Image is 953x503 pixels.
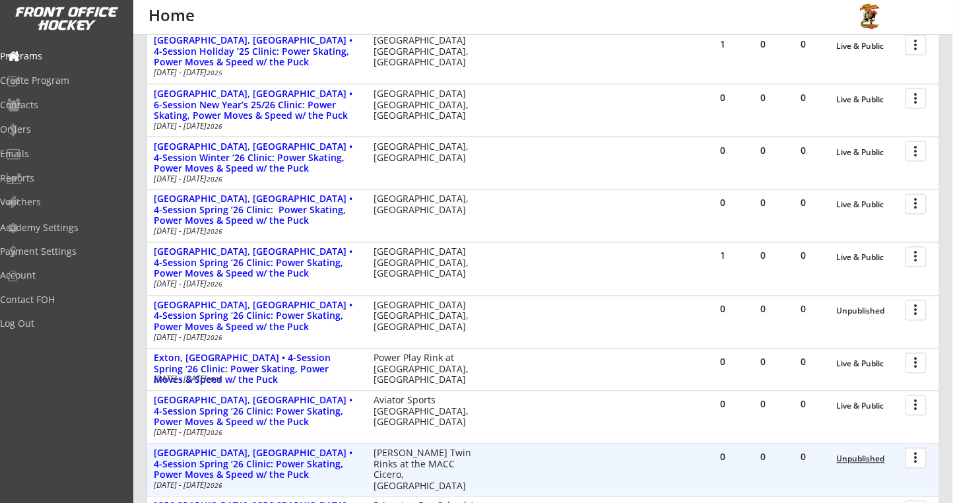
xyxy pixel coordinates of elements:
button: more_vert [905,35,927,55]
div: [GEOGRAPHIC_DATA], [GEOGRAPHIC_DATA] [374,141,477,164]
div: Exton, [GEOGRAPHIC_DATA] • 4-Session Spring ‘26 Clinic: Power Skating, Power Moves & Speed w/ the... [154,353,360,386]
div: 0 [703,146,742,155]
div: [GEOGRAPHIC_DATA] [GEOGRAPHIC_DATA], [GEOGRAPHIC_DATA] [374,247,477,280]
div: 0 [783,400,823,409]
div: Live & Public [837,148,899,157]
div: [GEOGRAPHIC_DATA], [GEOGRAPHIC_DATA] • 4-Session Winter ‘26 Clinic: Power Skating, Power Moves & ... [154,141,360,174]
div: [DATE] - [DATE] [154,376,356,384]
div: 0 [743,453,783,462]
div: 0 [783,93,823,102]
div: [GEOGRAPHIC_DATA] [GEOGRAPHIC_DATA], [GEOGRAPHIC_DATA] [374,35,477,68]
div: 0 [703,400,742,409]
div: Live & Public [837,95,899,104]
div: 0 [743,400,783,409]
div: 0 [743,146,783,155]
div: [DATE] - [DATE] [154,175,356,183]
div: 0 [783,305,823,314]
em: 2026 [207,481,222,490]
div: Live & Public [837,201,899,210]
div: [GEOGRAPHIC_DATA], [GEOGRAPHIC_DATA] • 4-Session Spring ’26 Clinic: Power Skating, Power Moves & ... [154,194,360,227]
div: [GEOGRAPHIC_DATA], [GEOGRAPHIC_DATA] • 4-Session Spring ‘26 Clinic: Power Skating, Power Moves & ... [154,448,360,481]
div: [DATE] - [DATE] [154,69,356,77]
button: more_vert [905,448,927,469]
div: [DATE] - [DATE] [154,482,356,490]
div: [DATE] - [DATE] [154,228,356,236]
div: Live & Public [837,360,899,369]
div: [GEOGRAPHIC_DATA], [GEOGRAPHIC_DATA] [374,194,477,217]
div: 0 [743,251,783,261]
em: 2026 [207,333,222,343]
div: [GEOGRAPHIC_DATA] [GEOGRAPHIC_DATA], [GEOGRAPHIC_DATA] [374,88,477,121]
button: more_vert [905,247,927,267]
div: 0 [703,358,742,367]
div: 0 [703,199,742,208]
div: [GEOGRAPHIC_DATA], [GEOGRAPHIC_DATA] • 4-Session Holiday ’25 Clinic: Power Skating, Power Moves &... [154,35,360,68]
div: 0 [783,358,823,367]
button: more_vert [905,194,927,215]
button: more_vert [905,353,927,374]
div: 0 [743,40,783,49]
button: more_vert [905,395,927,416]
div: 0 [783,199,823,208]
div: Live & Public [837,253,899,263]
div: [GEOGRAPHIC_DATA], [GEOGRAPHIC_DATA] • 4-Session Spring ‘26 Clinic: Power Skating, Power Moves & ... [154,300,360,333]
div: [GEOGRAPHIC_DATA] [GEOGRAPHIC_DATA], [GEOGRAPHIC_DATA] [374,300,477,333]
div: 1 [703,40,742,49]
div: [DATE] - [DATE] [154,281,356,288]
div: Live & Public [837,42,899,51]
div: 0 [783,251,823,261]
em: 2026 [207,227,222,236]
div: Aviator Sports [GEOGRAPHIC_DATA], [GEOGRAPHIC_DATA] [374,395,477,428]
div: 0 [743,199,783,208]
button: more_vert [905,141,927,162]
div: Power Play Rink at [GEOGRAPHIC_DATA], [GEOGRAPHIC_DATA] [374,353,477,386]
div: 0 [783,453,823,462]
div: 0 [743,358,783,367]
div: [GEOGRAPHIC_DATA], [GEOGRAPHIC_DATA] • 4-Session Spring ’26 Clinic: Power Skating, Power Moves & ... [154,247,360,280]
em: 2026 [207,428,222,438]
div: 0 [703,305,742,314]
em: 2025 [207,68,222,77]
div: 0 [783,146,823,155]
div: 0 [743,93,783,102]
div: 1 [703,251,742,261]
div: [DATE] - [DATE] [154,429,356,437]
div: [GEOGRAPHIC_DATA], [GEOGRAPHIC_DATA] • 4-Session Spring ‘26 Clinic: Power Skating, Power Moves & ... [154,395,360,428]
div: Unpublished [837,307,899,316]
button: more_vert [905,88,927,109]
div: Live & Public [837,402,899,411]
div: [GEOGRAPHIC_DATA], [GEOGRAPHIC_DATA] • 6-Session New Year’s 25/26 Clinic: Power Skating, Power Mo... [154,88,360,121]
div: 0 [703,453,742,462]
em: 2026 [207,121,222,131]
div: [PERSON_NAME] Twin Rinks at the MACC Cicero, [GEOGRAPHIC_DATA] [374,448,477,492]
div: 0 [783,40,823,49]
div: Unpublished [837,455,899,464]
button: more_vert [905,300,927,321]
em: 2026 [207,174,222,184]
em: 2026 [207,280,222,289]
em: 2026 [207,375,222,384]
div: [DATE] - [DATE] [154,122,356,130]
div: 0 [743,305,783,314]
div: 0 [703,93,742,102]
div: [DATE] - [DATE] [154,334,356,342]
